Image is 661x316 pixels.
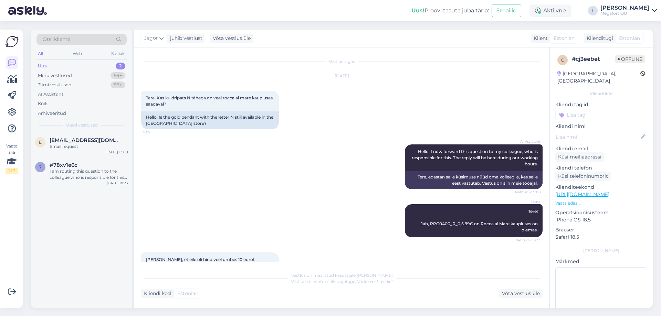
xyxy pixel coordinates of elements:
[529,4,571,17] div: Aktiivne
[412,149,539,166] span: Hello, I now forward this question to my colleague, who is responsible for this. The reply will b...
[555,184,647,191] p: Klienditeekond
[555,216,647,224] p: iPhone OS 18.5
[515,189,541,195] span: Nähtud ✓ 9:08
[110,49,127,58] div: Socials
[555,145,647,152] p: Kliendi email
[38,81,72,88] div: Tiimi vestlused
[6,35,19,48] img: Askly Logo
[43,36,70,43] span: Otsi kliente
[177,290,198,297] span: Estonian
[355,279,393,284] i: „Võtke vestlus üle”
[556,133,639,141] input: Lisa nimi
[600,5,649,11] div: [PERSON_NAME]
[515,238,541,243] span: Nähtud ✓ 9:33
[555,152,604,162] div: Küsi meiliaadressi
[167,35,202,42] div: juhib vestlust
[210,34,253,43] div: Võta vestlus üle
[141,73,543,79] div: [DATE]
[141,58,543,65] div: Vestlus algas
[619,35,640,42] span: Estonian
[515,199,541,204] span: Jegor
[555,248,647,254] div: [PERSON_NAME]
[291,279,393,284] span: Vestluse ülevõtmiseks vajutage
[50,168,128,181] div: I am routing this question to the colleague who is responsible for this topic. The reply might ta...
[50,137,121,143] span: egne.magus@gmail.com
[143,130,169,135] span: 9:07
[141,111,279,129] div: Hello. Is the gold pendant with the letter N still available in the [GEOGRAPHIC_DATA] store?
[50,162,77,168] span: #78xv1e6c
[141,290,171,297] div: Kliendi keel
[588,6,598,15] div: I
[555,209,647,216] p: Operatsioonisüsteem
[50,143,128,150] div: Email request
[555,91,647,97] div: Kliendi info
[555,101,647,108] p: Kliendi tag'id
[572,55,615,63] div: # cj3eebet
[600,11,649,16] div: Megafort OÜ
[557,70,640,85] div: [GEOGRAPHIC_DATA], [GEOGRAPHIC_DATA]
[411,7,424,14] b: Uus!
[111,72,125,79] div: 99+
[584,35,613,42] div: Klienditugi
[555,110,647,120] input: Lisa tag
[36,49,44,58] div: All
[66,122,98,128] span: Uued vestlused
[615,55,645,63] span: Offline
[38,63,47,69] div: Uus
[146,257,256,268] span: [PERSON_NAME], et eile oli hind veel umbes 10 eurot soodsam? Kuid nüüd tõstetud. Millest see tule...
[554,35,575,42] span: Estonian
[499,289,543,298] div: Võta vestlus üle
[555,172,611,181] div: Küsi telefoninumbrit
[71,49,83,58] div: Web
[106,150,128,155] div: [DATE] 13:00
[515,139,541,144] span: AI Assistent
[38,91,63,98] div: AI Assistent
[555,233,647,241] p: Safari 18.5
[111,81,125,88] div: 99+
[291,273,393,278] span: Vestlus on määratud kasutajale [PERSON_NAME]
[116,63,125,69] div: 2
[6,168,18,174] div: 2 / 3
[6,143,18,174] div: Vaata siia
[555,200,647,206] p: Vaata edasi ...
[411,7,489,15] div: Proovi tasuta juba täna:
[561,57,564,63] span: c
[555,164,647,172] p: Kliendi telefon
[555,258,647,265] p: Märkmed
[555,123,647,130] p: Kliendi nimi
[600,5,657,16] a: [PERSON_NAME]Megafort OÜ
[39,140,42,145] span: e
[144,34,158,42] span: Jegor
[38,100,48,107] div: Kõik
[38,110,66,117] div: Arhiveeritud
[555,191,609,197] a: [URL][DOMAIN_NAME]
[38,72,72,79] div: Minu vestlused
[146,95,274,107] span: Tere. Kas kuldripats N tähega on veel rocca al mare kaupluses saadaval?
[107,181,128,186] div: [DATE] 10:23
[555,226,647,233] p: Brauser
[492,4,521,17] button: Emailid
[39,164,42,170] span: 7
[405,171,543,189] div: Tere, edastan selle küsimuse nüüd oma kolleegile, kes selle eest vastutab. Vastus on siin meie tö...
[531,35,548,42] div: Klient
